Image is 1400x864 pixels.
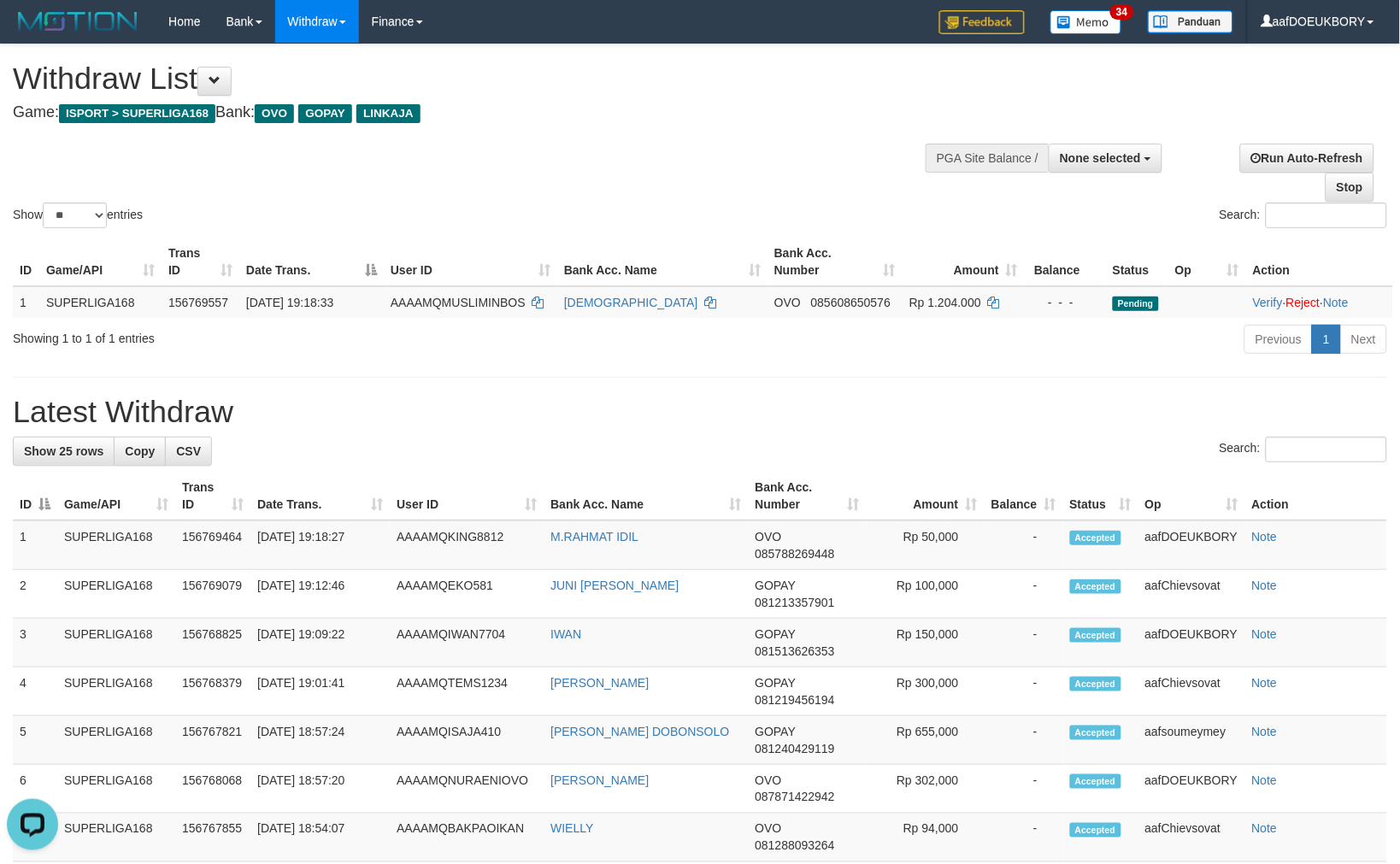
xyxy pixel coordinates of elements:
[1070,726,1121,740] span: Accepted
[13,395,1387,429] h1: Latest Withdraw
[550,676,649,690] a: [PERSON_NAME]
[550,627,581,641] a: IWAN
[939,10,1025,34] img: Feedback.jpg
[390,814,544,862] td: AAAAMQBAKPAOIKAN
[13,323,571,347] div: Showing 1 to 1 of 1 entries
[867,667,985,716] td: Rp 300,000
[926,144,1049,173] div: PGA Site Balance /
[1252,579,1278,592] a: Note
[239,238,384,286] th: Date Trans.: activate to sort column descending
[1252,725,1278,738] a: Note
[250,716,390,765] td: [DATE] 18:57:24
[57,570,175,619] td: SUPERLIGA168
[756,773,782,787] span: OVO
[13,437,115,466] a: Show 25 rows
[390,520,544,570] td: AAAAMQKING8812
[1110,4,1133,20] span: 34
[985,619,1063,667] td: -
[1240,144,1374,173] a: Run Auto-Refresh
[1138,765,1245,814] td: aafDOEUKBORY
[1060,151,1141,165] span: None selected
[768,238,903,286] th: Bank Acc. Number: activate to sort column ascending
[1252,822,1278,836] a: Note
[756,579,796,592] span: GOPAY
[390,716,544,765] td: AAAAMQISAJA410
[550,773,649,787] a: [PERSON_NAME]
[114,437,166,466] a: Copy
[162,238,239,286] th: Trans ID: activate to sort column ascending
[756,725,796,738] span: GOPAY
[1252,773,1278,787] a: Note
[1106,238,1168,286] th: Status
[384,238,557,286] th: User ID: activate to sort column ascending
[250,570,390,619] td: [DATE] 19:12:46
[1252,627,1278,641] a: Note
[867,619,985,667] td: Rp 150,000
[1138,619,1245,667] td: aafDOEUKBORY
[13,104,916,121] h4: Game: Bank:
[39,238,162,286] th: Game/API: activate to sort column ascending
[175,716,250,765] td: 156767821
[749,472,867,520] th: Bank Acc. Number: activate to sort column ascending
[756,627,796,641] span: GOPAY
[867,570,985,619] td: Rp 100,000
[550,822,593,836] a: WIELLY
[756,676,796,690] span: GOPAY
[13,203,143,228] label: Show entries
[43,203,107,228] select: Showentries
[811,296,891,309] span: Copy 085608650576 to clipboard
[175,520,250,570] td: 156769464
[756,742,835,755] span: Copy 081240429119 to clipboard
[1244,325,1313,354] a: Previous
[1148,10,1233,33] img: panduan.png
[1070,579,1121,594] span: Accepted
[7,7,58,58] button: Open LiveChat chat widget
[57,765,175,814] td: SUPERLIGA168
[1138,472,1245,520] th: Op: activate to sort column ascending
[57,472,175,520] th: Game/API: activate to sort column ascending
[176,444,201,458] span: CSV
[985,814,1063,862] td: -
[1266,203,1387,228] input: Search:
[867,765,985,814] td: Rp 302,000
[57,619,175,667] td: SUPERLIGA168
[59,104,215,123] span: ISPORT > SUPERLIGA168
[250,520,390,570] td: [DATE] 19:18:27
[57,814,175,862] td: SUPERLIGA168
[1252,676,1278,690] a: Note
[985,765,1063,814] td: -
[1138,716,1245,765] td: aafsoumeymey
[1070,531,1121,545] span: Accepted
[1220,437,1387,462] label: Search:
[125,444,155,458] span: Copy
[985,667,1063,716] td: -
[13,238,39,286] th: ID
[165,437,212,466] a: CSV
[175,765,250,814] td: 156768068
[13,667,57,716] td: 4
[756,839,835,853] span: Copy 081288093264 to clipboard
[13,570,57,619] td: 2
[175,472,250,520] th: Trans ID: activate to sort column ascending
[1220,203,1387,228] label: Search:
[1070,823,1121,838] span: Accepted
[1049,144,1162,173] button: None selected
[13,520,57,570] td: 1
[1340,325,1387,354] a: Next
[557,238,768,286] th: Bank Acc. Name: activate to sort column ascending
[390,472,544,520] th: User ID: activate to sort column ascending
[39,286,162,318] td: SUPERLIGA168
[1252,530,1278,544] a: Note
[1245,472,1387,520] th: Action
[1138,814,1245,862] td: aafChievsovat
[1312,325,1341,354] a: 1
[756,644,835,658] span: Copy 081513626353 to clipboard
[175,667,250,716] td: 156768379
[550,530,638,544] a: M.RAHMAT IDIL
[250,619,390,667] td: [DATE] 19:09:22
[1168,238,1246,286] th: Op: activate to sort column ascending
[1138,667,1245,716] td: aafChievsovat
[1025,238,1106,286] th: Balance
[1050,10,1122,34] img: Button%20Memo.svg
[1323,296,1349,309] a: Note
